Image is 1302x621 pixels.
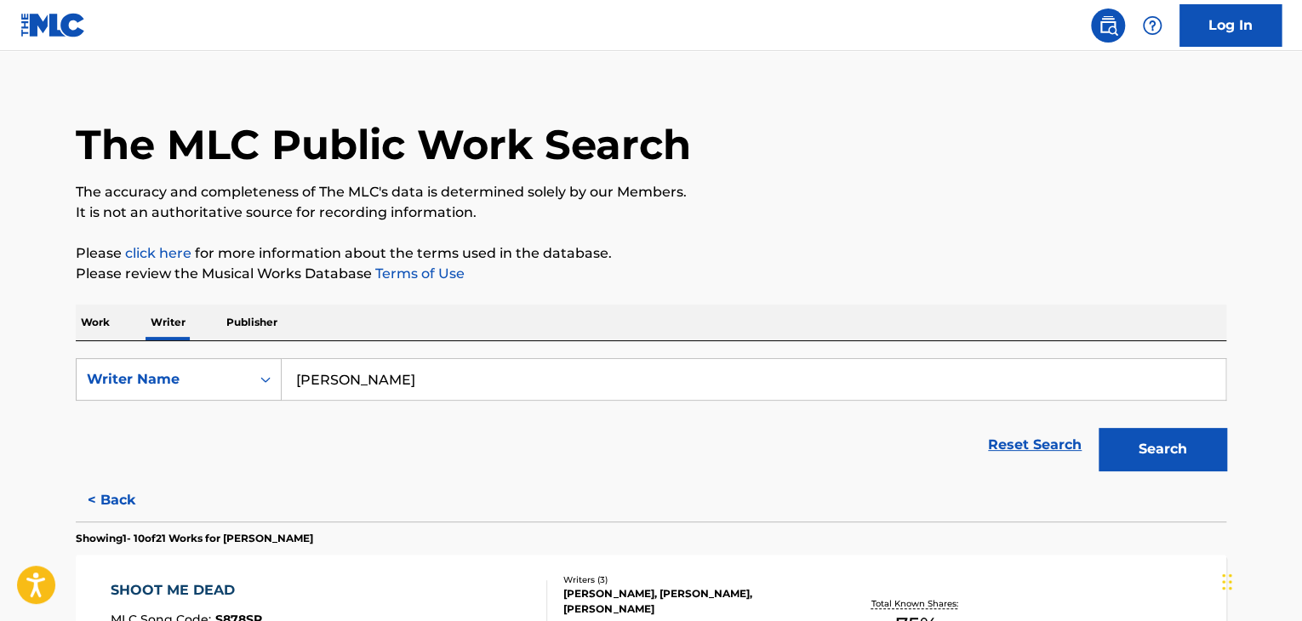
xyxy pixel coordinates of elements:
p: Please for more information about the terms used in the database. [76,243,1226,264]
button: < Back [76,479,178,521]
p: Total Known Shares: [871,597,962,610]
button: Search [1099,428,1226,470]
div: Writers ( 3 ) [563,573,820,586]
a: Log In [1179,4,1282,47]
img: MLC Logo [20,13,86,37]
p: Writer [146,305,191,340]
form: Search Form [76,358,1226,479]
div: Writer Name [87,369,240,390]
p: Showing 1 - 10 of 21 Works for [PERSON_NAME] [76,531,313,546]
p: The accuracy and completeness of The MLC's data is determined solely by our Members. [76,182,1226,202]
div: SHOOT ME DEAD [111,580,262,601]
p: Work [76,305,115,340]
a: Public Search [1091,9,1125,43]
div: Help [1135,9,1169,43]
p: Please review the Musical Works Database [76,264,1226,284]
a: click here [125,245,191,261]
p: It is not an authoritative source for recording information. [76,202,1226,223]
iframe: Chat Widget [1217,539,1302,621]
a: Terms of Use [372,265,465,282]
img: search [1098,15,1118,36]
a: Reset Search [979,426,1090,464]
p: Publisher [221,305,283,340]
div: [PERSON_NAME], [PERSON_NAME], [PERSON_NAME] [563,586,820,617]
img: help [1142,15,1162,36]
h1: The MLC Public Work Search [76,119,691,170]
div: Drag [1222,556,1232,607]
